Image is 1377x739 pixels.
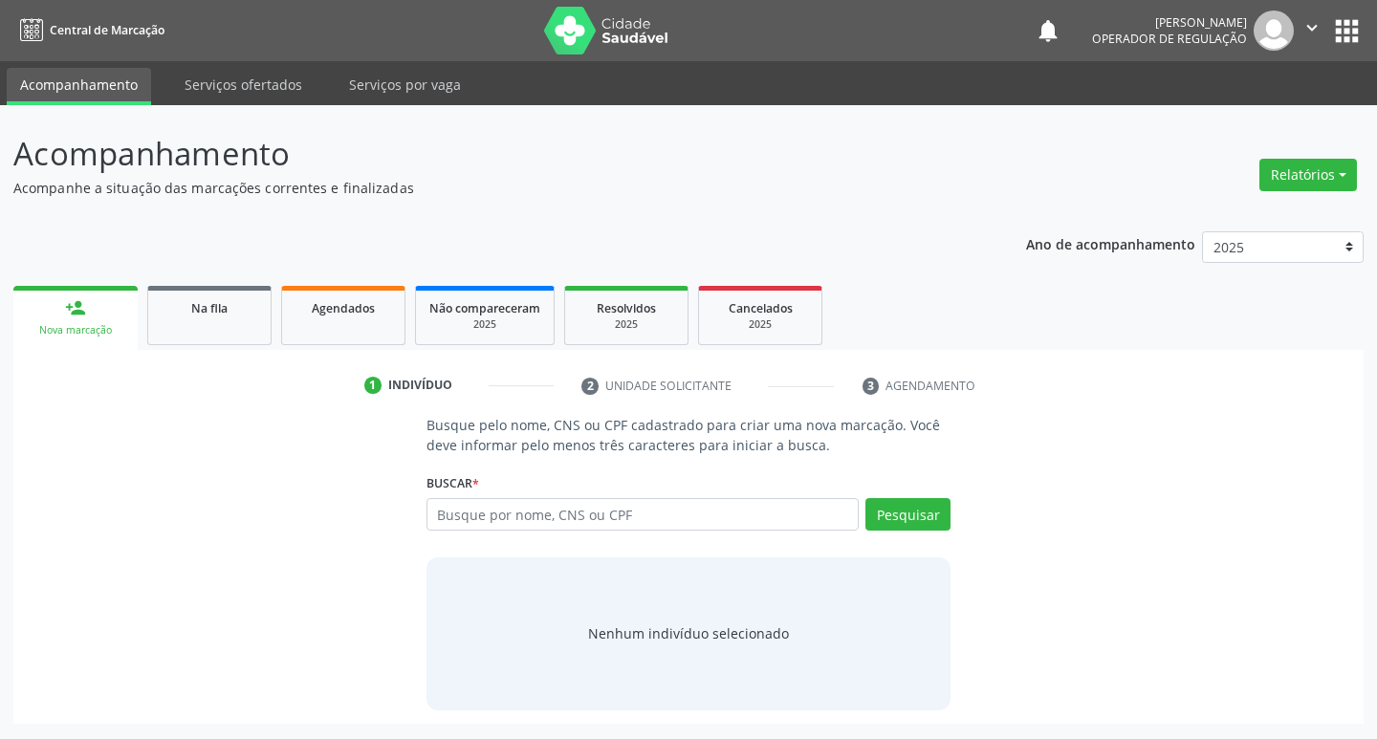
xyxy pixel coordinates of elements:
[1092,31,1247,47] span: Operador de regulação
[426,468,479,498] label: Buscar
[1294,11,1330,51] button: 
[429,300,540,316] span: Não compareceram
[1254,11,1294,51] img: img
[865,498,951,531] button: Pesquisar
[65,297,86,318] div: person_add
[597,300,656,316] span: Resolvidos
[388,377,452,394] div: Indivíduo
[50,22,164,38] span: Central de Marcação
[1092,14,1247,31] div: [PERSON_NAME]
[1301,17,1322,38] i: 
[191,300,228,316] span: Na fila
[364,377,382,394] div: 1
[13,14,164,46] a: Central de Marcação
[1259,159,1357,191] button: Relatórios
[13,178,958,198] p: Acompanhe a situação das marcações correntes e finalizadas
[426,415,951,455] p: Busque pelo nome, CNS ou CPF cadastrado para criar uma nova marcação. Você deve informar pelo men...
[429,317,540,332] div: 2025
[1035,17,1061,44] button: notifications
[729,300,793,316] span: Cancelados
[27,323,124,337] div: Nova marcação
[1026,231,1195,255] p: Ano de acompanhamento
[1330,14,1364,48] button: apps
[426,498,860,531] input: Busque por nome, CNS ou CPF
[336,68,474,101] a: Serviços por vaga
[312,300,375,316] span: Agendados
[171,68,316,101] a: Serviços ofertados
[13,130,958,178] p: Acompanhamento
[579,317,674,332] div: 2025
[588,623,789,643] div: Nenhum indivíduo selecionado
[7,68,151,105] a: Acompanhamento
[712,317,808,332] div: 2025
